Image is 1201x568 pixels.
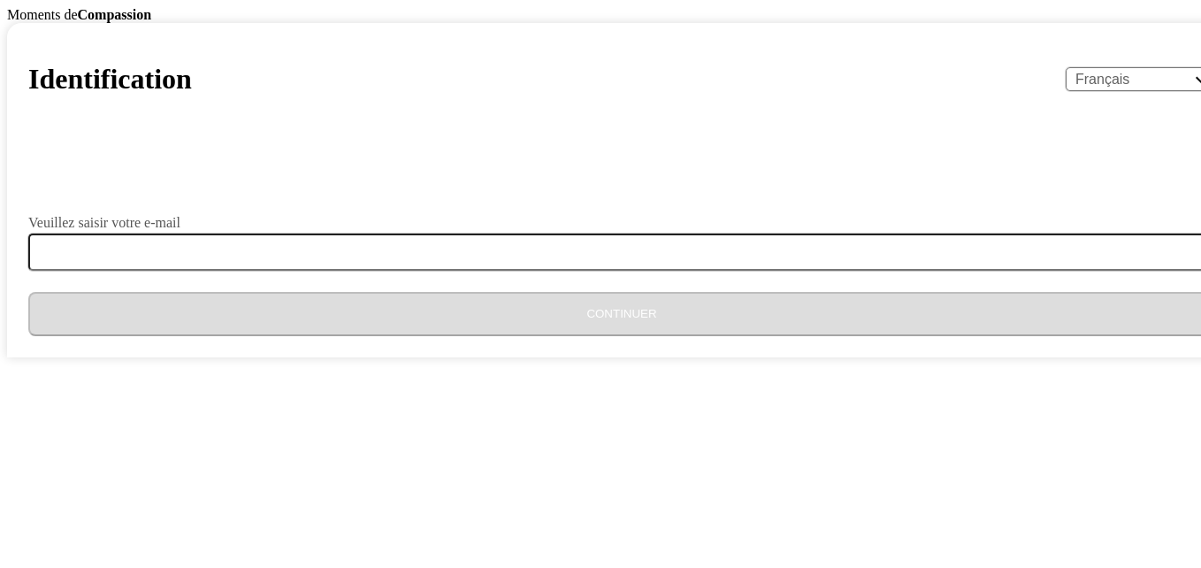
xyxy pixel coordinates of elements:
[78,7,152,22] b: Compassion
[28,216,180,230] label: Veuillez saisir votre e-mail
[28,63,192,96] h1: Identification
[7,7,1194,23] div: Moments de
